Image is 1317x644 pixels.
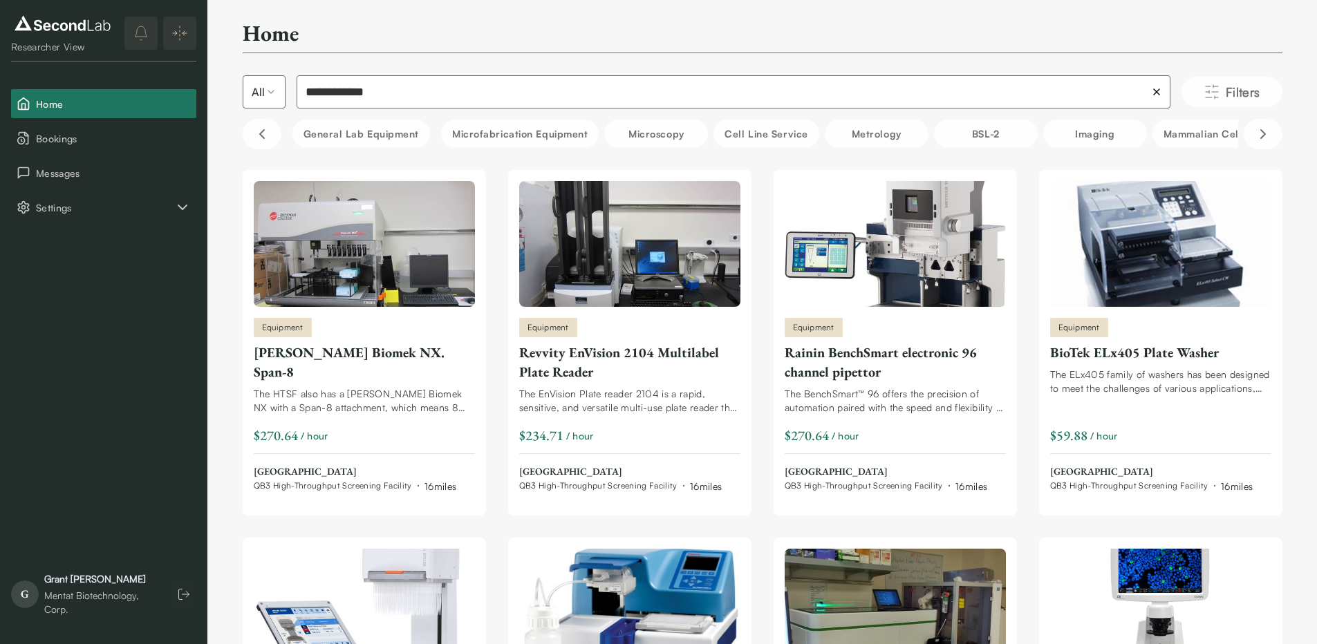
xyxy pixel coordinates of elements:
[527,321,569,334] span: Equipment
[44,589,158,616] div: Mentat Biotechnology, Corp.
[36,131,191,146] span: Bookings
[519,387,740,415] div: The EnVision Plate reader 2104 is a rapid, sensitive, and versatile multi-use plate reader that a...
[11,12,114,35] img: logo
[36,166,191,180] span: Messages
[254,181,475,493] a: Beckman-Coulter Biomek NX. Span-8Equipment[PERSON_NAME] Biomek NX. Span-8The HTSF also has a [PER...
[1226,82,1260,102] span: Filters
[785,480,943,491] span: QB3 High-Throughput Screening Facility
[254,181,475,307] img: Beckman-Coulter Biomek NX. Span-8
[785,426,829,445] div: $270.64
[1058,321,1100,334] span: Equipment
[424,479,456,493] div: 16 miles
[785,181,1006,493] a: Rainin BenchSmart electronic 96 channel pipettorEquipmentRainin BenchSmart electronic 96 channel ...
[36,97,191,111] span: Home
[44,572,158,586] div: Grant [PERSON_NAME]
[36,200,174,215] span: Settings
[1050,426,1087,445] div: $59.88
[1050,368,1271,395] div: The ELx405 family of washers has been designed to meet the challenges of various applications, re...
[1221,479,1253,493] div: 16 miles
[519,480,678,491] span: QB3 High-Throughput Screening Facility
[934,120,1038,148] button: BSL-2
[785,343,1006,381] div: Rainin BenchSmart electronic 96 channel pipettor
[793,321,834,334] span: Equipment
[11,193,196,222] div: Settings sub items
[785,387,1006,415] div: The BenchSmart™ 96 offers the precision of automation paired with the speed and flexibility of ma...
[519,181,740,493] a: Revvity EnVision 2104 Multilabel Plate ReaderEquipmentRevvity EnVision 2104 Multilabel Plate Read...
[604,120,708,148] button: Microscopy
[1050,181,1271,493] a: BioTek ELx405 Plate WasherEquipmentBioTek ELx405 Plate WasherThe ELx405 family of washers has bee...
[243,75,286,108] button: Select listing type
[254,387,475,415] div: The HTSF also has a [PERSON_NAME] Biomek NX with a Span-8 attachment, which means 8 independently...
[1043,120,1147,148] button: Imaging
[1050,181,1271,307] img: BioTek ELx405 Plate Washer
[163,17,196,50] button: Expand/Collapse sidebar
[519,426,563,445] div: $234.71
[254,426,298,445] div: $270.64
[1181,77,1282,107] button: Filters
[832,428,859,443] span: / hour
[1244,119,1282,149] button: Scroll right
[1050,343,1271,362] div: BioTek ELx405 Plate Washer
[262,321,303,334] span: Equipment
[11,89,196,118] button: Home
[11,124,196,153] button: Bookings
[292,120,431,148] button: General Lab equipment
[441,120,599,148] button: Microfabrication Equipment
[690,479,722,493] div: 16 miles
[254,465,457,479] span: [GEOGRAPHIC_DATA]
[1050,465,1253,479] span: [GEOGRAPHIC_DATA]
[1090,428,1118,443] span: / hour
[124,17,158,50] button: notifications
[254,480,412,491] span: QB3 High-Throughput Screening Facility
[243,19,299,47] h2: Home
[243,119,281,149] button: Scroll left
[11,193,196,222] button: Settings
[11,580,39,608] span: G
[11,40,114,54] div: Researcher View
[254,343,475,381] div: [PERSON_NAME] Biomek NX. Span-8
[1152,120,1258,148] button: Mammalian Cells
[519,181,740,307] img: Revvity EnVision 2104 Multilabel Plate Reader
[301,428,328,443] span: / hour
[171,582,196,607] button: Log out
[566,428,594,443] span: / hour
[1050,480,1208,491] span: QB3 High-Throughput Screening Facility
[519,465,722,479] span: [GEOGRAPHIC_DATA]
[519,343,740,381] div: Revvity EnVision 2104 Multilabel Plate Reader
[713,120,819,148] button: Cell line service
[955,479,987,493] div: 16 miles
[11,158,196,187] button: Messages
[785,181,1006,307] img: Rainin BenchSmart electronic 96 channel pipettor
[825,120,928,148] button: Metrology
[785,465,988,479] span: [GEOGRAPHIC_DATA]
